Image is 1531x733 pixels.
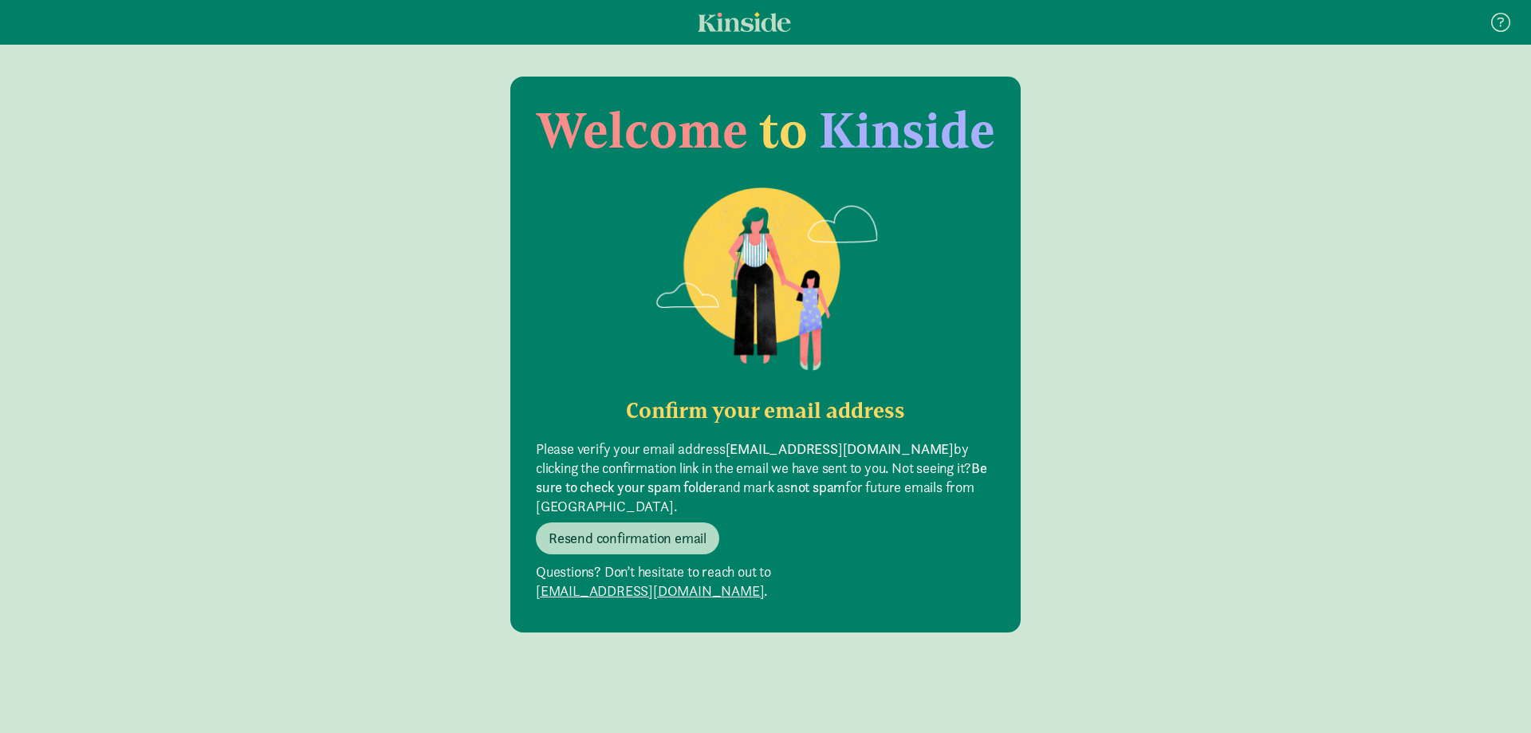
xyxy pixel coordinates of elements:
[698,12,791,32] a: Kinside
[536,439,995,516] p: Please verify your email address by clicking the confirmation link in the email we have sent to y...
[819,100,995,160] span: Kinside
[726,439,954,458] b: [EMAIL_ADDRESS][DOMAIN_NAME]
[790,478,845,496] b: not spam
[536,398,995,424] h2: Confirm your email address
[536,459,987,496] b: Be sure to check your spam folder
[549,529,706,548] span: Resend confirmation email
[536,562,995,601] p: Questions? Don’t hesitate to reach out to .
[537,100,748,160] span: Welcome
[536,581,764,601] a: [EMAIL_ADDRESS][DOMAIN_NAME]
[759,100,808,160] span: to
[536,522,719,554] button: Resend confirmation email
